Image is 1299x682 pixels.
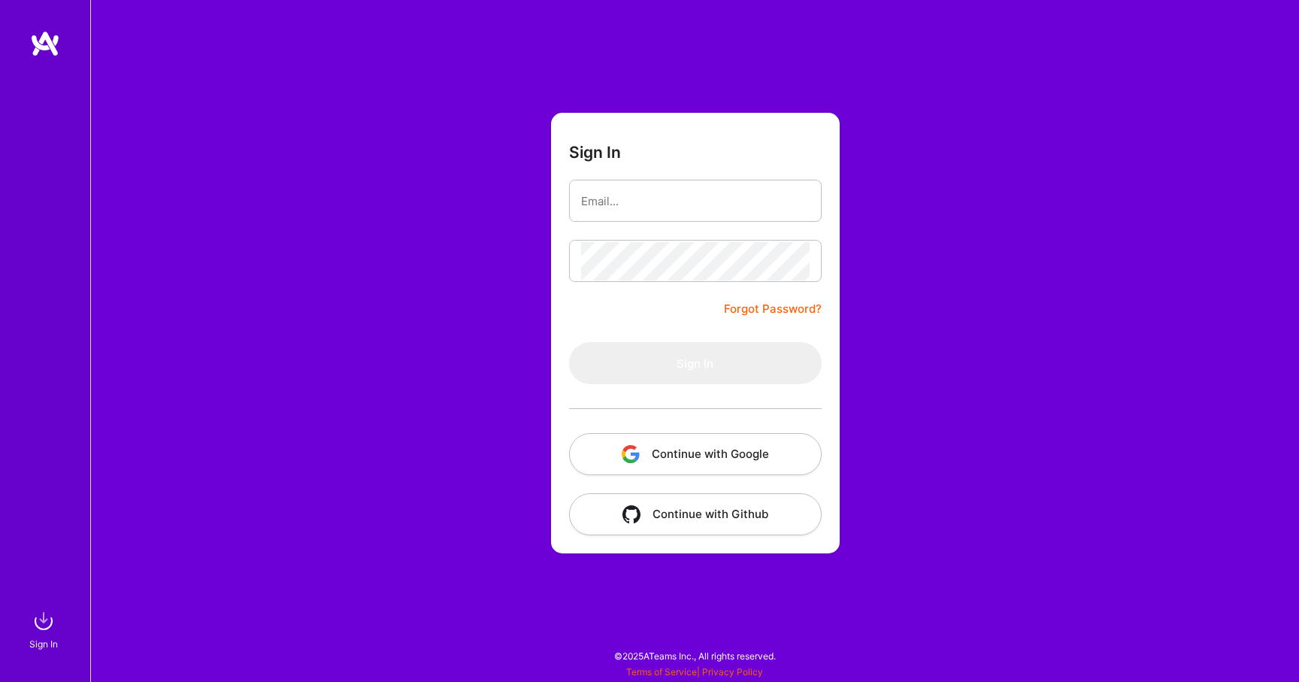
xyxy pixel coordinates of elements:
[90,637,1299,674] div: © 2025 ATeams Inc., All rights reserved.
[569,433,822,475] button: Continue with Google
[626,666,697,677] a: Terms of Service
[569,493,822,535] button: Continue with Github
[724,300,822,318] a: Forgot Password?
[29,636,58,652] div: Sign In
[30,30,60,57] img: logo
[702,666,763,677] a: Privacy Policy
[32,606,59,652] a: sign inSign In
[581,182,810,220] input: Email...
[622,445,640,463] img: icon
[626,666,763,677] span: |
[29,606,59,636] img: sign in
[622,505,640,523] img: icon
[569,143,621,162] h3: Sign In
[569,342,822,384] button: Sign In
